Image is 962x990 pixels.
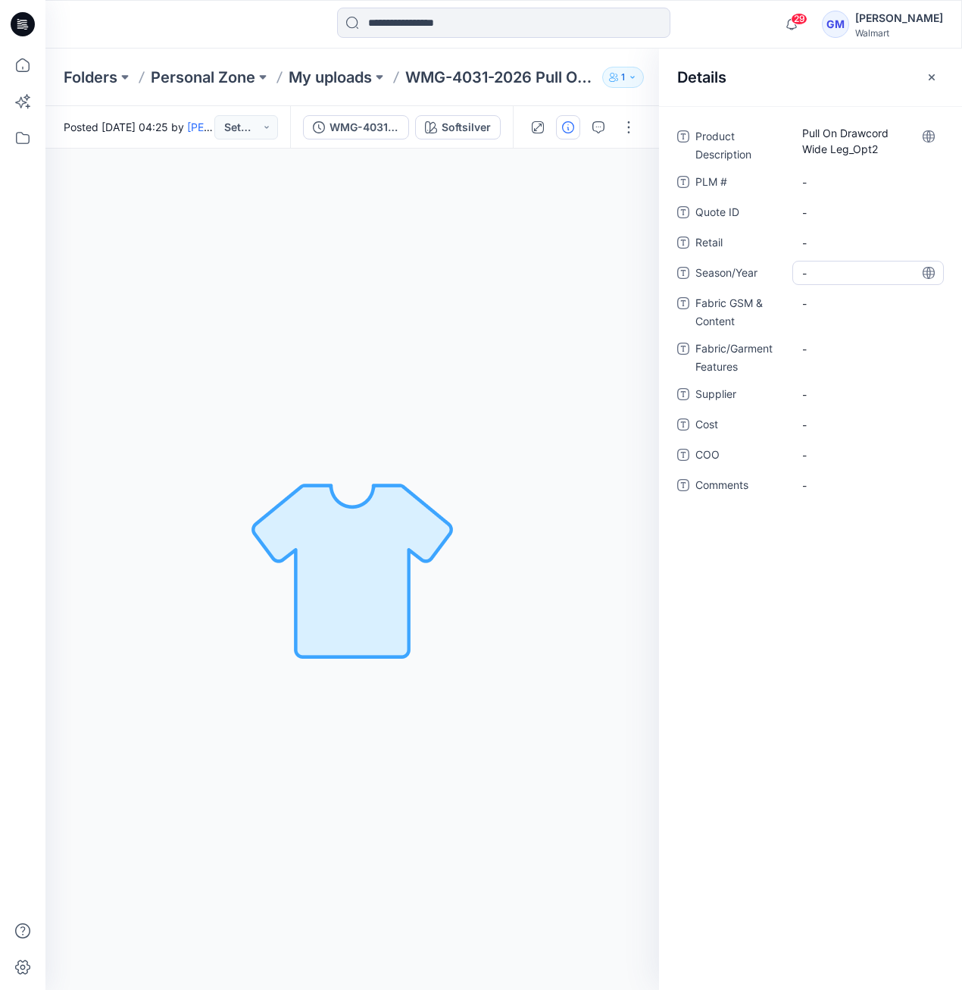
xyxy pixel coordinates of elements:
button: WMG-4031-2026 Pull On Drawcord Wide Leg_Opt2-Softsilver [303,115,409,139]
h2: Details [677,68,726,86]
a: My uploads [289,67,372,88]
span: Cost [695,415,786,437]
span: Fabric GSM & Content [695,294,786,331]
span: Fabric/Garment Features [695,340,786,376]
button: Softsilver [415,115,501,139]
button: 1 [602,67,644,88]
span: Retail [695,233,786,255]
span: - [802,478,934,493]
a: [PERSON_NAME] [187,121,273,133]
div: Softsilver [442,119,491,136]
span: COO [695,446,786,467]
span: Quote ID [695,203,786,224]
div: GM [822,11,849,38]
p: 1 [621,69,625,86]
span: Comments [695,476,786,497]
span: - [802,174,934,190]
div: WMG-4031-2026 Pull On Drawcord Wide Leg_Opt2-Softsilver [330,119,399,136]
span: Season/Year [695,264,786,285]
span: Supplier [695,385,786,406]
span: 29 [791,13,807,25]
span: Posted [DATE] 04:25 by [64,119,214,135]
span: - [802,387,934,403]
button: Details [556,115,580,139]
a: Personal Zone [151,67,255,88]
span: - [802,205,934,221]
span: PLM # [695,173,786,194]
span: - [802,296,934,312]
span: - [802,447,934,463]
div: Walmart [855,27,943,39]
div: [PERSON_NAME] [855,9,943,27]
span: Product Description [695,127,786,164]
img: No Outline [246,463,458,675]
span: - [802,265,934,281]
p: WMG-4031-2026 Pull On Drawcord Wide Leg_Opt2 [405,67,596,88]
span: - [802,235,934,251]
span: Pull On Drawcord Wide Leg_Opt2 [802,125,934,157]
span: - [802,341,934,357]
a: Folders [64,67,117,88]
span: - [802,417,934,433]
